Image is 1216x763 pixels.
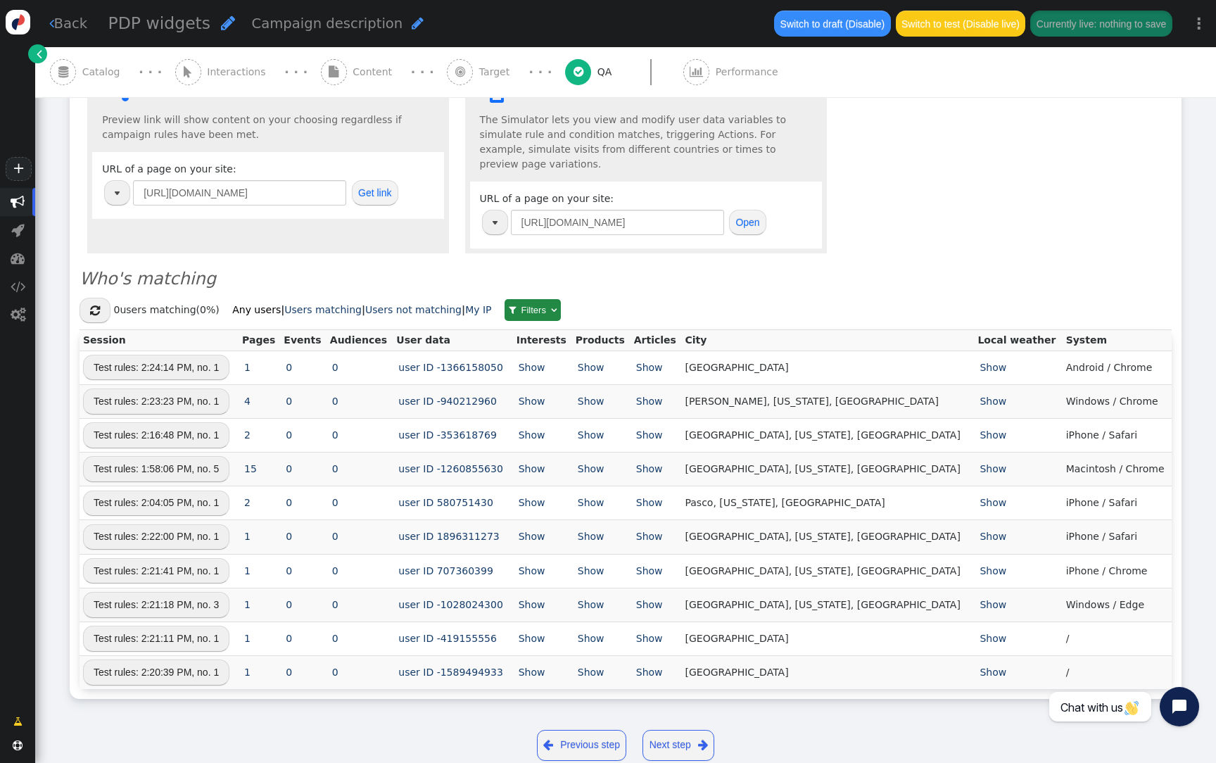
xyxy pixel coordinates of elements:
img: logo-icon.svg [6,10,30,34]
th: Pages [239,329,280,351]
a: Show [634,497,665,508]
td: [PERSON_NAME], [US_STATE], [GEOGRAPHIC_DATA] [681,384,974,418]
span:  [11,251,25,265]
a: 0 [284,362,294,373]
a: Show [977,429,1008,441]
a: 15 [242,463,259,474]
th: Local weather [974,329,1062,351]
a: user ID -940212960 [396,396,499,407]
a:  [28,44,47,63]
b: | [362,304,365,315]
a: Show [576,667,607,678]
span:  [184,66,192,77]
th: Articles [631,329,682,351]
span: Performance [716,65,784,80]
span:  [455,66,465,77]
a: Show [634,599,665,610]
a: user ID 580751430 [396,497,495,508]
a: Show [977,362,1008,373]
a: user ID 1896311273 [396,531,501,542]
div: URL of a page on your site: [102,162,434,208]
a: ⋮ [1182,3,1216,44]
a: Show [576,429,607,441]
a:  Filters  [505,299,561,322]
a: Next step [642,730,714,761]
td: Windows / Edge [1063,588,1172,622]
button: Currently live: nothing to save [1030,11,1172,36]
th: Products [572,329,631,351]
a: 0 [330,531,341,542]
th: User data [393,329,512,351]
a: 1 [242,599,253,610]
span:  [543,736,553,754]
span: Catalog [82,65,126,80]
a: 2 [242,429,253,441]
td: Android / Chrome [1063,351,1172,384]
th: Session [80,329,239,351]
span: (0%) [196,304,220,315]
a: Show [576,463,607,474]
a: 0 [330,396,341,407]
span:  [412,16,424,30]
span:  [11,279,25,294]
a: Test rules: 2:23:23 PM, no. 1 [83,389,229,414]
td: Windows / Chrome [1063,384,1172,418]
a: Show [977,633,1008,644]
span:  [509,305,516,315]
button:  [80,298,110,323]
a: 0 [284,463,294,474]
a: Show [634,667,665,678]
span: Target [479,65,516,80]
a:  Target · · · [447,47,565,97]
a: Show [517,429,547,441]
a: Test rules: 2:21:18 PM, no. 3 [83,592,229,617]
a: My IP [465,303,491,317]
a: Show [977,667,1008,678]
a: Test rules: 2:24:14 PM, no. 1 [83,355,229,380]
span: Filters [519,305,549,315]
a: Previous step [537,730,627,761]
span:  [13,740,23,750]
td: Macintosh / Chrome [1063,453,1172,486]
a: Test rules: 1:58:06 PM, no. 5 [83,456,229,481]
a: Show [517,463,547,474]
a: Users not matching [365,303,462,317]
div: · · · [139,63,162,82]
div: · · · [528,63,552,82]
span:  [221,15,235,31]
a: Show [634,633,665,644]
a: 0 [330,565,341,576]
span: Interactions [207,65,272,80]
a: Show [634,531,665,542]
td: iPhone / Safari [1063,418,1172,452]
a: Show [517,667,547,678]
a: Test rules: 2:04:05 PM, no. 1 [83,491,229,516]
a: user ID -1028024300 [396,599,505,610]
a:  Interactions · · · [175,47,321,97]
a: 0 [330,633,341,644]
a: Show [517,599,547,610]
a: Show [517,497,547,508]
a: 0 [330,362,341,373]
a: Show [517,565,547,576]
td: [GEOGRAPHIC_DATA] [681,351,974,384]
a: Back [49,13,88,34]
a: Show [576,362,607,373]
span:  [13,714,23,729]
a: user ID -1589494933 [396,667,505,678]
span:  [329,66,338,77]
span:  [11,195,25,209]
span:  [11,308,25,322]
a: 0 [284,497,294,508]
a: Test rules: 2:21:41 PM, no. 1 [83,558,229,584]
a: Show [576,565,607,576]
img: trigger_black.png [115,191,120,195]
a: Show [977,396,1008,407]
td: [GEOGRAPHIC_DATA], [US_STATE], [GEOGRAPHIC_DATA] [681,588,974,622]
div: Preview link will show content on your choosing regardless if campaign rules have been met. [102,83,434,142]
div: The Simulator lets you view and modify user data variables to simulate rule and condition matches... [480,83,812,172]
a: user ID -419155556 [396,633,499,644]
a:  [4,709,32,734]
a: 0 [284,429,294,441]
span: 0 [113,304,120,315]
